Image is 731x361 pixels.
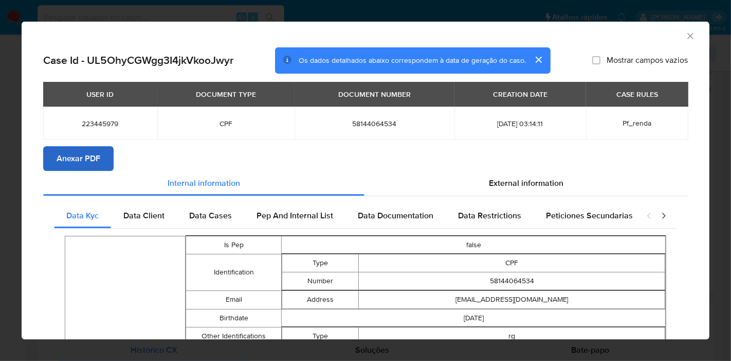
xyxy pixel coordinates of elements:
[610,85,664,103] div: CASE RULES
[359,272,665,290] td: 58144064534
[170,119,282,128] span: CPF
[43,171,688,196] div: Detailed info
[685,31,695,40] button: Fechar a janela
[487,85,554,103] div: CREATION DATE
[307,119,442,128] span: 58144064534
[282,327,359,345] td: Type
[190,85,262,103] div: DOCUMENT TYPE
[489,177,563,189] span: External information
[299,55,526,65] span: Os dados detalhados abaixo correspondem à data de geração do caso.
[186,236,282,254] td: Is Pep
[57,147,100,170] span: Anexar PDF
[66,210,99,221] span: Data Kyc
[189,210,232,221] span: Data Cases
[43,54,233,67] h2: Case Id - UL5OhyCGWgg3I4jkVkooJwyr
[458,210,521,221] span: Data Restrictions
[186,254,282,290] td: Identification
[592,56,600,64] input: Mostrar campos vazios
[257,210,333,221] span: Pep And Internal List
[282,290,359,308] td: Address
[80,85,120,103] div: USER ID
[43,146,114,171] button: Anexar PDF
[607,55,688,65] span: Mostrar campos vazios
[332,85,417,103] div: DOCUMENT NUMBER
[54,203,636,228] div: Detailed internal info
[123,210,165,221] span: Data Client
[467,119,574,128] span: [DATE] 03:14:11
[526,47,551,72] button: cerrar
[623,118,651,128] span: Pf_renda
[186,309,282,327] td: Birthdate
[282,272,359,290] td: Number
[359,290,665,308] td: [EMAIL_ADDRESS][DOMAIN_NAME]
[282,309,666,327] td: [DATE]
[358,210,433,221] span: Data Documentation
[282,236,666,254] td: false
[56,119,145,128] span: 223445979
[168,177,240,189] span: Internal information
[546,210,633,221] span: Peticiones Secundarias
[22,22,709,339] div: closure-recommendation-modal
[186,290,282,309] td: Email
[282,254,359,272] td: Type
[359,254,665,272] td: CPF
[186,327,282,346] td: Other Identifications
[359,327,665,345] td: rg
